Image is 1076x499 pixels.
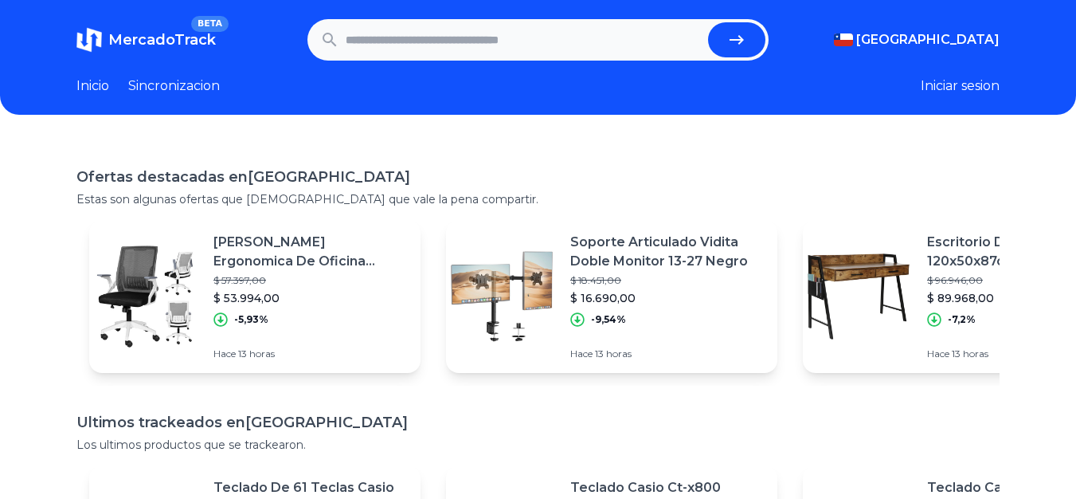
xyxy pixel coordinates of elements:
p: -5,93% [234,313,268,326]
button: Iniciar sesion [921,77,1000,96]
p: $ 18.451,00 [570,274,765,287]
p: Los ultimos productos que se trackearon. [76,437,1000,453]
button: [GEOGRAPHIC_DATA] [834,30,1000,49]
span: MercadoTrack [108,31,216,49]
p: $ 16.690,00 [570,290,765,306]
img: MercadoTrack [76,27,102,53]
img: Featured image [803,241,914,352]
p: Estas son algunas ofertas que [DEMOGRAPHIC_DATA] que vale la pena compartir. [76,191,1000,207]
p: Hace 13 horas [213,348,408,360]
h1: Ultimos trackeados en [GEOGRAPHIC_DATA] [76,411,1000,434]
a: Featured image[PERSON_NAME] Ergonomica De Oficina Escritorio Ejecutiva Látex$ 57.397,00$ 53.994,0... [89,220,421,373]
a: Inicio [76,77,109,96]
p: Soporte Articulado Vidita Doble Monitor 13-27 Negro [570,233,765,271]
a: MercadoTrackBETA [76,27,216,53]
a: Featured imageSoporte Articulado Vidita Doble Monitor 13-27 Negro$ 18.451,00$ 16.690,00-9,54%Hace... [446,220,777,373]
img: Featured image [89,241,201,352]
p: [PERSON_NAME] Ergonomica De Oficina Escritorio Ejecutiva Látex [213,233,408,271]
a: Sincronizacion [128,77,220,96]
span: BETA [191,16,229,32]
span: [GEOGRAPHIC_DATA] [856,30,1000,49]
p: $ 57.397,00 [213,274,408,287]
h1: Ofertas destacadas en [GEOGRAPHIC_DATA] [76,166,1000,188]
img: Featured image [446,241,558,352]
p: -9,54% [591,313,626,326]
p: $ 53.994,00 [213,290,408,306]
p: -7,2% [948,313,976,326]
img: Chile [834,33,853,46]
p: Hace 13 horas [570,348,765,360]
